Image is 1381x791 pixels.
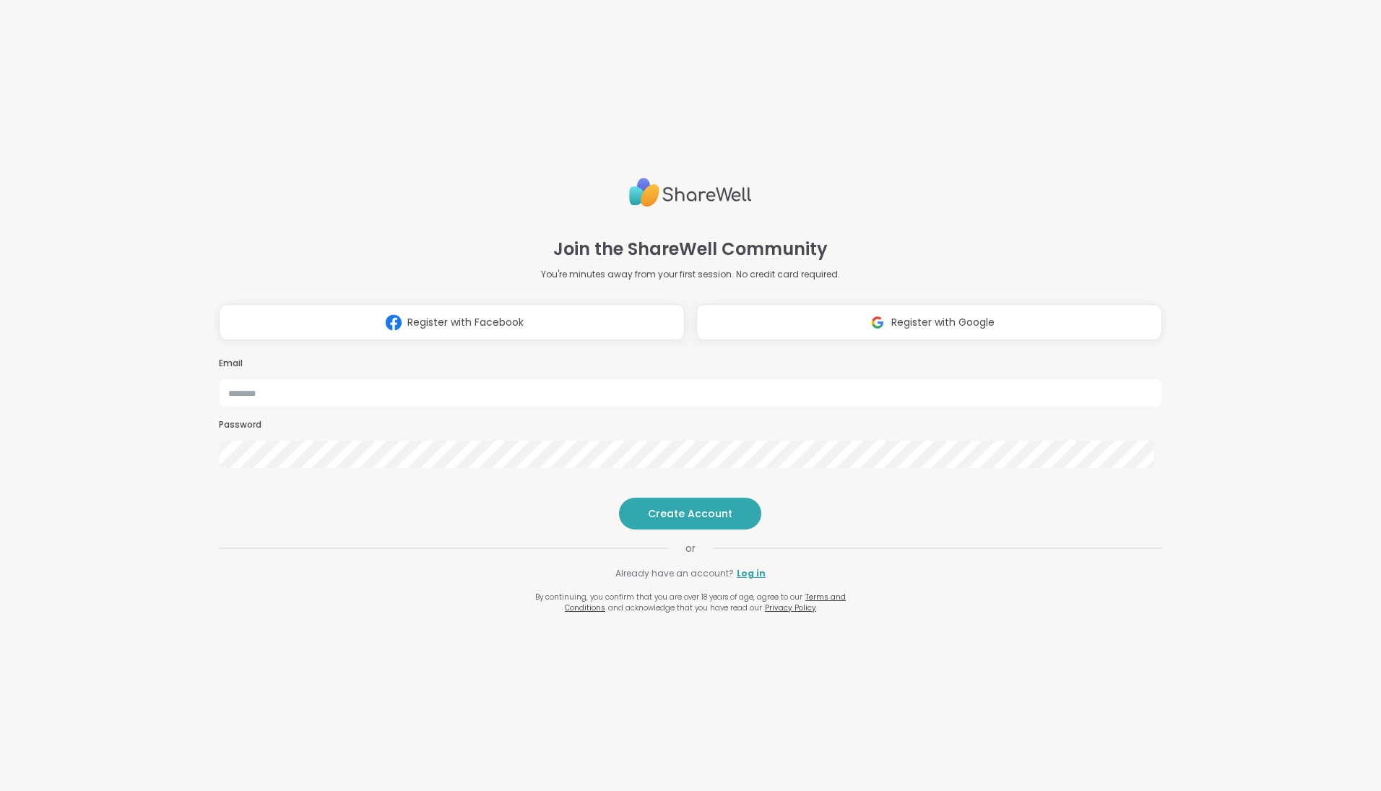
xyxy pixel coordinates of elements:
[608,602,762,613] span: and acknowledge that you have read our
[891,315,995,330] span: Register with Google
[553,236,828,262] h1: Join the ShareWell Community
[535,592,802,602] span: By continuing, you confirm that you are over 18 years of age, agree to our
[696,304,1162,340] button: Register with Google
[629,172,752,213] img: ShareWell Logo
[737,567,766,580] a: Log in
[615,567,734,580] span: Already have an account?
[380,309,407,336] img: ShareWell Logomark
[619,498,761,530] button: Create Account
[565,592,846,613] a: Terms and Conditions
[648,506,732,521] span: Create Account
[541,268,840,281] p: You're minutes away from your first session. No credit card required.
[219,419,1162,431] h3: Password
[668,541,713,556] span: or
[407,315,524,330] span: Register with Facebook
[219,358,1162,370] h3: Email
[219,304,685,340] button: Register with Facebook
[864,309,891,336] img: ShareWell Logomark
[765,602,816,613] a: Privacy Policy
